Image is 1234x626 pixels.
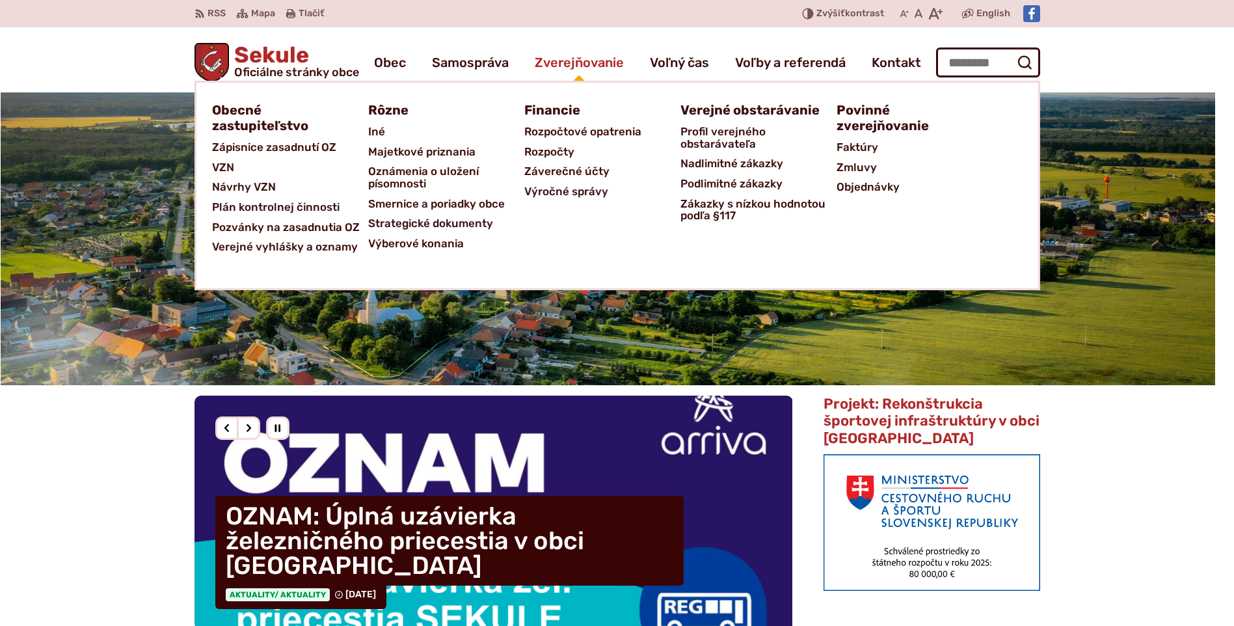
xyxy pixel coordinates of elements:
a: Voľný čas [650,44,709,81]
a: Rozpočty [524,142,680,162]
img: min-cras.png [824,454,1040,591]
span: Oficiálne stránky obce [234,66,359,78]
a: Výročné správy [524,182,680,202]
span: Aktuality [226,588,330,601]
a: Zápisnice zasadnutí OZ [212,137,368,157]
a: English [974,6,1013,21]
a: Rozpočtové opatrenia [524,122,680,142]
span: Verejné obstarávanie [680,98,820,122]
a: Zákazky s nízkou hodnotou podľa §117 [680,194,837,226]
span: Zvýšiť [816,8,845,19]
span: English [976,6,1010,21]
img: Prejsť na Facebook stránku [1023,5,1040,22]
span: Iné [368,122,385,142]
span: Návrhy VZN [212,177,276,197]
a: Rôzne [368,98,509,122]
img: Prejsť na domovskú stránku [194,43,230,82]
span: Rozpočtové opatrenia [524,122,641,142]
div: Predošlý slajd [215,416,239,440]
a: Iné [368,122,524,142]
a: Objednávky [837,177,993,197]
a: Obecné zastupiteľstvo [212,98,353,137]
a: Záverečné účty [524,161,680,182]
span: Financie [524,98,580,122]
a: VZN [212,157,368,178]
a: Návrhy VZN [212,177,368,197]
a: Výberové konania [368,234,524,254]
span: Strategické dokumenty [368,213,493,234]
span: Plán kontrolnej činnosti [212,197,340,217]
a: Obec [374,44,406,81]
span: Zápisnice zasadnutí OZ [212,137,336,157]
a: Zverejňovanie [535,44,624,81]
h4: OZNAM: Úplná uzávierka železničného priecestia v obci [GEOGRAPHIC_DATA] [215,496,684,586]
a: Plán kontrolnej činnosti [212,197,368,217]
div: Nasledujúci slajd [237,416,260,440]
a: Povinné zverejňovanie [837,98,977,137]
span: Objednávky [837,177,900,197]
a: Samospráva [432,44,509,81]
span: Zmluvy [837,157,877,178]
a: Zmluvy [837,157,993,178]
a: Faktúry [837,137,993,157]
a: Oznámenia o uložení písomnosti [368,161,524,193]
span: Majetkové priznania [368,142,476,162]
span: Rozpočty [524,142,574,162]
span: Faktúry [837,137,878,157]
a: Profil verejného obstarávateľa [680,122,837,154]
span: RSS [208,6,226,21]
a: Strategické dokumenty [368,213,524,234]
span: Výberové konania [368,234,464,254]
span: Výročné správy [524,182,608,202]
a: Pozvánky na zasadnutia OZ [212,217,368,238]
div: Pozastaviť pohyb slajdera [266,416,289,440]
span: [DATE] [345,589,376,600]
a: Verejné vyhlášky a oznamy [212,237,368,257]
span: VZN [212,157,234,178]
span: Rôzne [368,98,409,122]
span: / Aktuality [275,590,326,599]
span: Projekt: Rekonštrukcia športovej infraštruktúry v obci [GEOGRAPHIC_DATA] [824,395,1040,447]
a: Voľby a referendá [735,44,846,81]
a: Podlimitné zákazky [680,174,837,194]
a: Majetkové priznania [368,142,524,162]
a: Verejné obstarávanie [680,98,821,122]
span: Pozvánky na zasadnutia OZ [212,217,360,238]
span: Nadlimitné zákazky [680,154,783,174]
a: Nadlimitné zákazky [680,154,837,174]
span: Tlačiť [299,8,324,20]
a: Logo Sekule, prejsť na domovskú stránku. [194,43,360,82]
h1: Sekule [229,44,359,78]
span: kontrast [816,8,884,20]
a: Financie [524,98,665,122]
span: Podlimitné zákazky [680,174,783,194]
span: Verejné vyhlášky a oznamy [212,237,358,257]
span: Smernice a poriadky obce [368,194,505,214]
a: Kontakt [872,44,921,81]
a: Smernice a poriadky obce [368,194,524,214]
span: Mapa [251,6,275,21]
span: Záverečné účty [524,161,610,182]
